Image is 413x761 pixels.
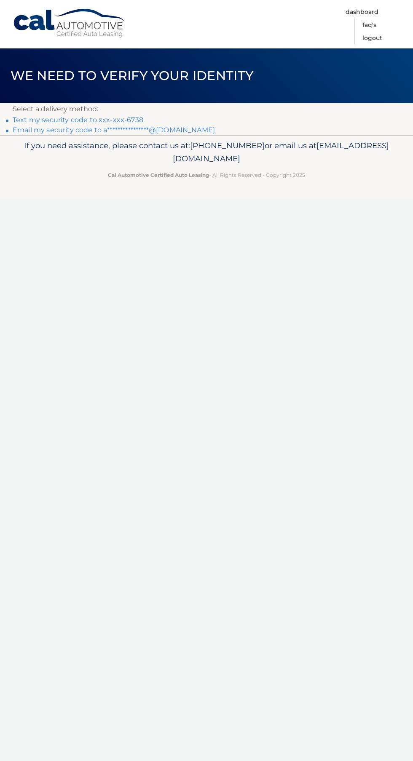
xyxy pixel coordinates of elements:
a: Text my security code to xxx-xxx-6738 [13,116,143,124]
span: [PHONE_NUMBER] [190,141,265,150]
strong: Cal Automotive Certified Auto Leasing [108,172,209,178]
a: FAQ's [362,19,376,32]
a: Dashboard [346,5,378,19]
p: If you need assistance, please contact us at: or email us at [13,139,400,166]
a: Logout [362,32,382,45]
a: Cal Automotive [13,8,126,38]
p: Select a delivery method: [13,103,400,115]
span: We need to verify your identity [11,68,254,83]
p: - All Rights Reserved - Copyright 2025 [13,171,400,179]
